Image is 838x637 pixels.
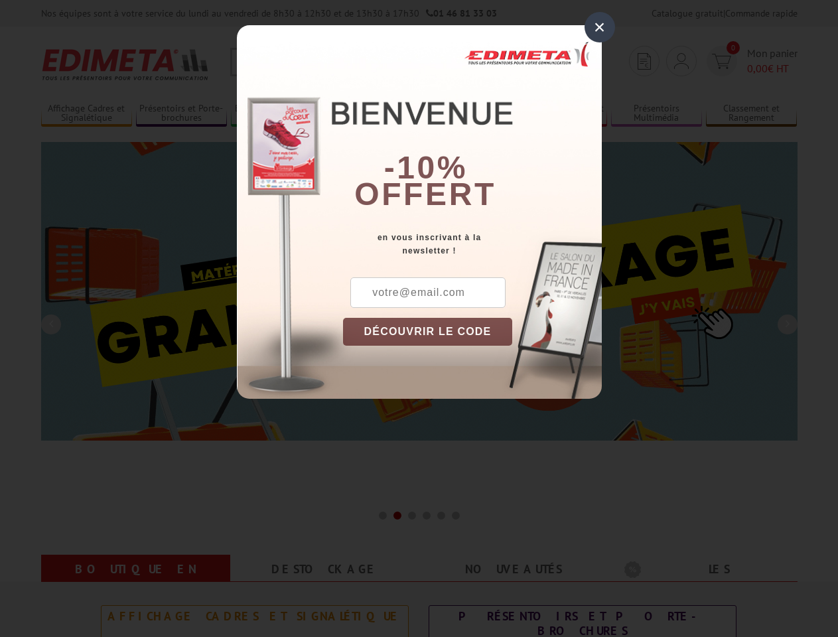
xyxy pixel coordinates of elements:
button: DÉCOUVRIR LE CODE [343,318,513,346]
b: -10% [384,150,468,185]
input: votre@email.com [350,277,506,308]
div: × [585,12,615,42]
font: offert [354,177,496,212]
div: en vous inscrivant à la newsletter ! [343,231,602,257]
